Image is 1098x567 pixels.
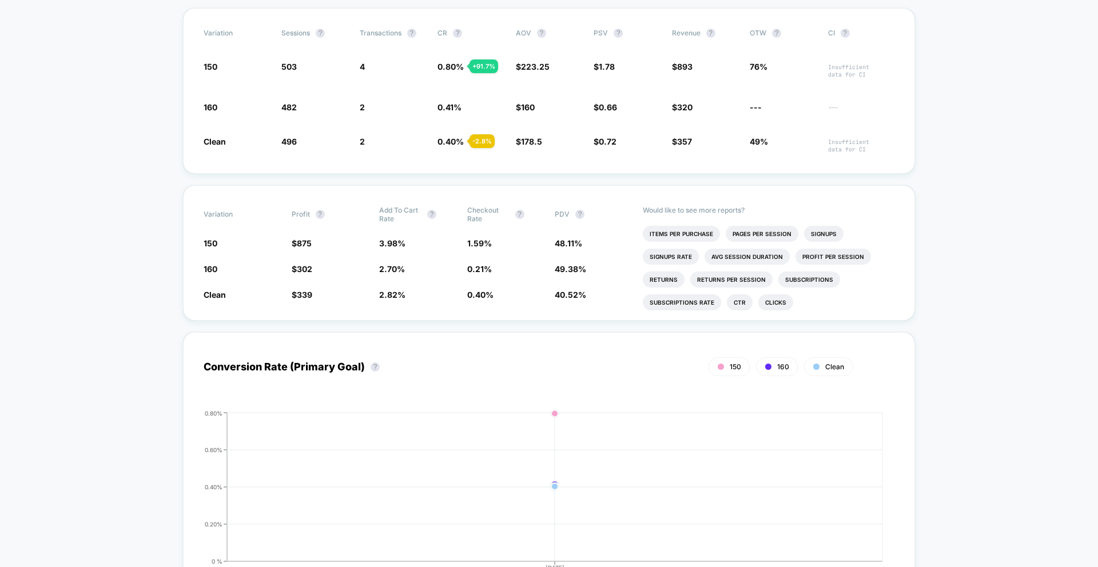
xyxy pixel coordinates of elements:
li: Signups [804,226,844,242]
span: 2 [360,102,365,112]
span: $ [516,137,542,146]
span: 357 [677,137,692,146]
span: $ [292,264,312,274]
span: $ [594,102,617,112]
span: 76% [750,62,767,71]
span: PSV [594,29,608,37]
button: ? [841,29,850,38]
span: CI [828,29,891,38]
span: 1.78 [599,62,615,71]
button: ? [316,29,325,38]
li: Subscriptions Rate [643,294,721,310]
li: Profit Per Session [795,249,871,265]
span: Variation [204,29,266,38]
span: 302 [297,264,312,274]
span: 2 [360,137,365,146]
button: ? [407,29,416,38]
span: 0.80 % [437,62,464,71]
span: $ [292,238,312,248]
span: 1.59 % [467,238,492,248]
span: 160 [777,362,789,371]
span: 48.11 % [555,238,582,248]
li: Avg Session Duration [705,249,790,265]
li: Ctr [727,294,753,310]
span: CR [437,29,447,37]
span: 150 [204,62,217,71]
li: Clicks [758,294,793,310]
span: $ [516,102,535,112]
tspan: 0.20% [205,520,222,527]
span: 160 [204,102,217,112]
span: PDV [555,210,570,218]
li: Subscriptions [778,271,840,288]
tspan: 0.60% [205,446,222,453]
span: AOV [516,29,531,37]
button: ? [453,29,462,38]
span: Add To Cart Rate [379,206,421,223]
span: 160 [204,264,217,274]
span: Clean [825,362,844,371]
span: 503 [281,62,297,71]
span: $ [594,62,615,71]
span: 0.41 % [437,102,462,112]
button: ? [772,29,781,38]
span: 49% [750,137,768,146]
span: $ [672,137,692,146]
button: ? [371,362,380,372]
button: ? [575,210,584,219]
div: + 91.7 % [470,59,498,73]
span: $ [672,102,693,112]
span: 2.82 % [379,290,405,300]
span: 320 [677,102,693,112]
span: 4 [360,62,365,71]
span: Insufficient data for CI [828,63,894,78]
span: 40.52 % [555,290,586,300]
span: 160 [521,102,535,112]
span: 49.38 % [555,264,586,274]
li: Signups Rate [643,249,699,265]
span: 178.5 [521,137,542,146]
span: Profit [292,210,310,218]
tspan: 0.80% [205,409,222,416]
button: ? [427,210,436,219]
span: 223.25 [521,62,550,71]
span: $ [672,62,693,71]
span: 875 [297,238,312,248]
button: ? [537,29,546,38]
span: $ [292,290,312,300]
div: - 2.8 % [470,134,495,148]
span: $ [594,137,616,146]
button: ? [316,210,325,219]
span: 3.98 % [379,238,405,248]
span: Sessions [281,29,310,37]
span: Clean [204,290,226,300]
span: 150 [730,362,741,371]
span: 0.40 % [437,137,464,146]
button: ? [515,210,524,219]
p: Would like to see more reports? [643,206,895,214]
span: Checkout Rate [467,206,510,223]
span: 0.66 [599,102,617,112]
span: 339 [297,290,312,300]
span: Revenue [672,29,701,37]
li: Returns [643,271,685,288]
span: 150 [204,238,217,248]
button: ? [706,29,715,38]
tspan: 0.40% [205,483,222,490]
span: Variation [204,206,266,223]
span: Clean [204,137,226,146]
span: --- [828,104,894,113]
tspan: 0 % [212,557,222,564]
span: Insufficient data for CI [828,138,894,153]
span: --- [750,102,762,112]
span: 482 [281,102,297,112]
span: 0.72 [599,137,616,146]
span: $ [516,62,550,71]
span: 496 [281,137,297,146]
span: 893 [677,62,693,71]
button: ? [614,29,623,38]
span: 0.40 % [467,290,494,300]
span: 0.21 % [467,264,492,274]
li: Returns Per Session [690,271,773,288]
span: 2.70 % [379,264,405,274]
